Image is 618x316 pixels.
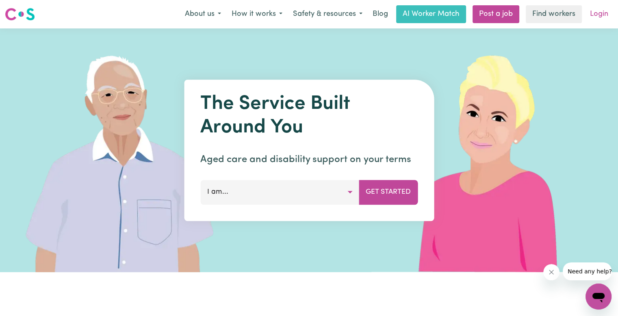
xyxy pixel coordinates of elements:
span: Need any help? [5,6,49,12]
img: Careseekers logo [5,7,35,22]
button: How it works [226,6,288,23]
p: Aged care and disability support on your terms [200,152,418,167]
a: Post a job [473,5,519,23]
a: Blog [368,5,393,23]
iframe: Close message [543,264,559,280]
h1: The Service Built Around You [200,93,418,139]
a: Login [585,5,613,23]
a: Find workers [526,5,582,23]
a: AI Worker Match [396,5,466,23]
iframe: Button to launch messaging window [585,284,611,310]
button: About us [180,6,226,23]
button: I am... [200,180,359,204]
button: Safety & resources [288,6,368,23]
a: Careseekers logo [5,5,35,24]
button: Get Started [359,180,418,204]
iframe: Message from company [563,262,611,280]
